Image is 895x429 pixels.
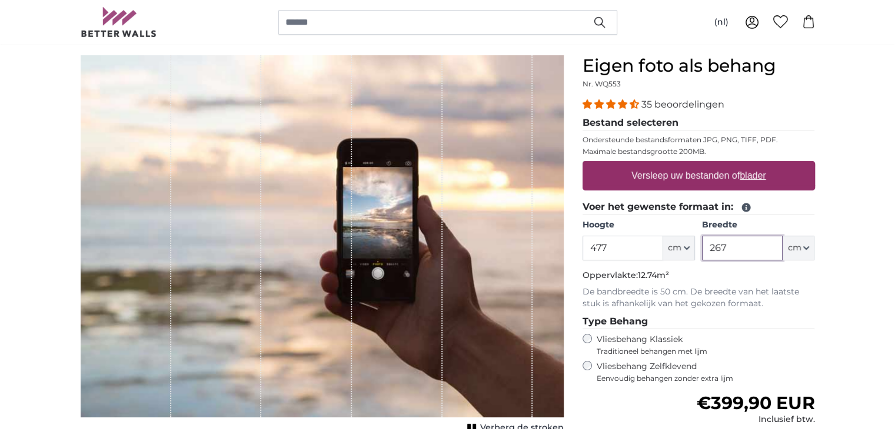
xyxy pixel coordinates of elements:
[668,242,681,254] span: cm
[597,374,815,383] span: Eenvoudig behangen zonder extra lijm
[696,392,814,414] span: €399,90 EUR
[705,12,738,33] button: (nl)
[696,414,814,425] div: Inclusief btw.
[638,270,669,280] span: 12.74m²
[597,347,793,356] span: Traditioneel behangen met lijm
[583,55,815,76] h1: Eigen foto als behang
[583,200,815,214] legend: Voer het gewenste formaat in:
[641,99,724,110] span: 35 beoordelingen
[583,219,695,231] label: Hoogte
[81,7,157,37] img: Betterwalls
[740,170,766,180] u: blader
[583,314,815,329] legend: Type Behang
[663,236,695,260] button: cm
[583,135,815,145] p: Ondersteunde bestandsformaten JPG, PNG, TIFF, PDF.
[783,236,814,260] button: cm
[583,79,621,88] span: Nr. WQ553
[597,334,793,356] label: Vliesbehang Klassiek
[583,286,815,310] p: De bandbreedte is 50 cm. De breedte van het laatste stuk is afhankelijk van het gekozen formaat.
[787,242,801,254] span: cm
[583,270,815,281] p: Oppervlakte:
[583,99,641,110] span: 4.34 stars
[583,116,815,130] legend: Bestand selecteren
[627,164,771,187] label: Versleep uw bestanden of
[583,147,815,156] p: Maximale bestandsgrootte 200MB.
[597,361,815,383] label: Vliesbehang Zelfklevend
[702,219,814,231] label: Breedte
